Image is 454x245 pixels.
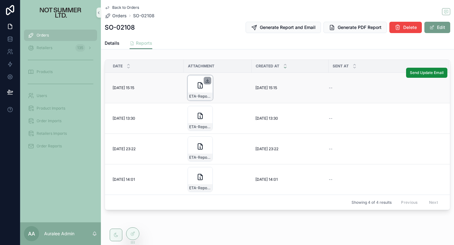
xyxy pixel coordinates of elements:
[189,124,211,129] span: ETA-Report-SKP-SELECT-[GEOGRAPHIC_DATA]-SO-02108
[37,45,52,50] span: Retailers
[188,106,248,131] a: ETA-Report-SKP-SELECT-[GEOGRAPHIC_DATA]-SO-02108
[255,85,277,90] span: [DATE] 15:15
[260,24,316,31] span: Generate Report and Email
[329,177,333,182] span: --
[130,37,152,49] a: Reports
[24,128,97,139] a: Retailers Imports
[189,94,211,99] span: ETA-Report-SKP-SELECT-[GEOGRAPHIC_DATA]-SO-02108
[105,37,119,50] a: Details
[37,131,67,136] span: Retailers Imports
[24,103,97,114] a: Product Imports
[403,24,417,31] span: Delete
[136,40,152,46] span: Reports
[37,93,47,98] span: Users
[112,5,139,10] span: Back to Orders
[24,140,97,152] a: Order Reports
[255,85,325,90] a: [DATE] 15:15
[410,70,444,75] span: Send Update Email
[189,185,211,191] span: ETA-Report-SKP-SELECT-[GEOGRAPHIC_DATA]-SO-02108
[113,116,135,121] span: [DATE] 13:30
[329,177,442,182] a: --
[37,106,65,111] span: Product Imports
[255,146,325,151] a: [DATE] 23:22
[113,177,180,182] a: [DATE] 14:01
[329,116,333,121] span: --
[37,69,53,74] span: Products
[255,177,325,182] a: [DATE] 14:01
[188,75,248,100] a: ETA-Report-SKP-SELECT-[GEOGRAPHIC_DATA]-SO-02108
[113,177,135,182] span: [DATE] 14:01
[246,22,321,33] button: Generate Report and Email
[29,8,92,18] img: App logo
[105,13,127,19] a: Orders
[255,146,278,151] span: [DATE] 23:22
[112,13,127,19] span: Orders
[75,44,85,52] div: 135
[44,231,74,237] p: Auralee Admin
[113,85,134,90] span: [DATE] 15:15
[333,64,349,69] span: Sent At
[133,13,154,19] a: SO-02108
[256,64,279,69] span: Created at
[24,30,97,41] a: Orders
[105,23,135,32] h1: SO-02108
[20,25,101,160] div: scrollable content
[105,5,139,10] a: Back to Orders
[37,144,62,149] span: Order Reports
[329,85,333,90] span: --
[255,177,278,182] span: [DATE] 14:01
[255,116,325,121] a: [DATE] 13:30
[24,115,97,127] a: Order Imports
[189,155,211,160] span: ETA-Report-SKP-SELECT-[GEOGRAPHIC_DATA]-SO-02108
[329,116,442,121] a: --
[24,90,97,101] a: Users
[37,33,49,38] span: Orders
[424,22,450,33] button: Edit
[329,146,333,151] span: --
[352,200,392,205] span: Showing 4 of 4 results
[28,230,35,237] span: AA
[113,85,180,90] a: [DATE] 15:15
[406,68,447,78] button: Send Update Email
[113,64,123,69] span: Date
[37,118,61,123] span: Order Imports
[113,146,136,151] span: [DATE] 23:22
[338,24,381,31] span: Generate PDF Report
[188,167,248,192] a: ETA-Report-SKP-SELECT-[GEOGRAPHIC_DATA]-SO-02108
[323,22,387,33] button: Generate PDF Report
[389,22,422,33] button: Delete
[188,136,248,162] a: ETA-Report-SKP-SELECT-[GEOGRAPHIC_DATA]-SO-02108
[105,40,119,46] span: Details
[255,116,278,121] span: [DATE] 13:30
[188,64,214,69] span: Attachment
[329,85,442,90] a: --
[113,116,180,121] a: [DATE] 13:30
[113,146,180,151] a: [DATE] 23:22
[24,42,97,54] a: Retailers135
[24,66,97,77] a: Products
[329,146,442,151] a: --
